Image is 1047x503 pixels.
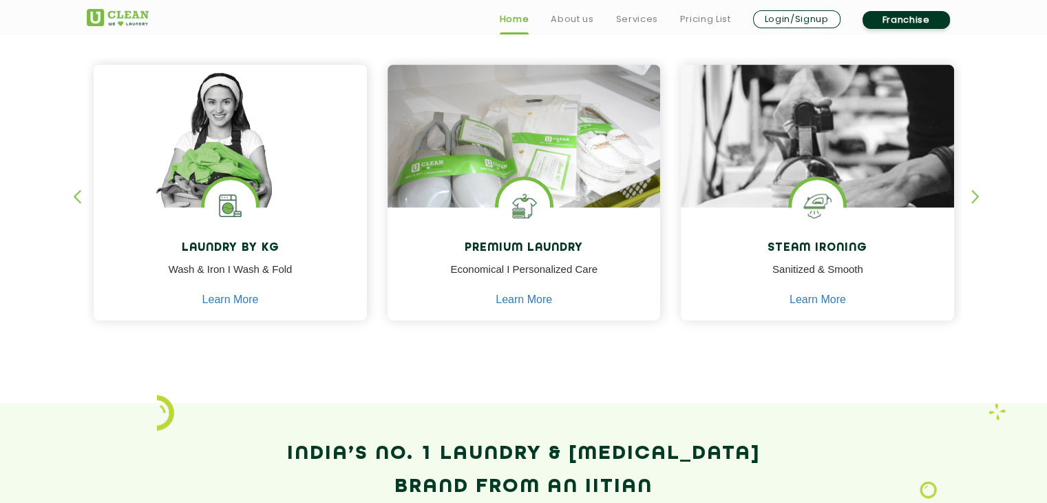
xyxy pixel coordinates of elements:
[863,11,950,29] a: Franchise
[691,262,944,293] p: Sanitized & Smooth
[398,242,651,255] h4: Premium Laundry
[388,65,661,247] img: laundry done shoes and clothes
[87,9,149,26] img: UClean Laundry and Dry Cleaning
[691,242,944,255] h4: Steam Ironing
[94,65,367,247] img: a girl with laundry basket
[988,403,1006,420] img: Laundry wash and iron
[496,294,552,306] a: Learn More
[680,11,731,28] a: Pricing List
[398,262,651,293] p: Economical I Personalized Care
[498,180,550,232] img: Shoes Cleaning
[792,180,843,232] img: steam iron
[551,11,593,28] a: About us
[790,294,846,306] a: Learn More
[202,294,259,306] a: Learn More
[157,395,174,431] img: icon_2.png
[104,242,357,255] h4: Laundry by Kg
[753,10,840,28] a: Login/Signup
[681,65,954,285] img: clothes ironed
[920,481,937,499] img: Laundry
[500,11,529,28] a: Home
[204,180,256,232] img: laundry washing machine
[104,262,357,293] p: Wash & Iron I Wash & Fold
[615,11,657,28] a: Services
